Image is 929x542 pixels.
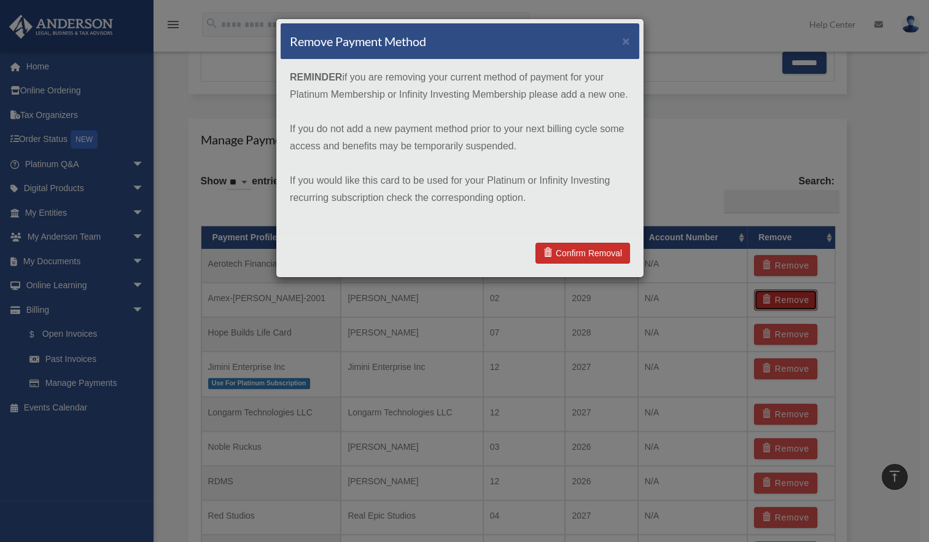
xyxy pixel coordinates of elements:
[535,243,630,264] a: Confirm Removal
[290,120,630,155] p: If you do not add a new payment method prior to your next billing cycle some access and benefits ...
[290,72,342,82] strong: REMINDER
[281,60,639,233] div: if you are removing your current method of payment for your Platinum Membership or Infinity Inves...
[290,172,630,206] p: If you would like this card to be used for your Platinum or Infinity Investing recurring subscrip...
[290,33,426,50] h4: Remove Payment Method
[622,34,630,47] button: ×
